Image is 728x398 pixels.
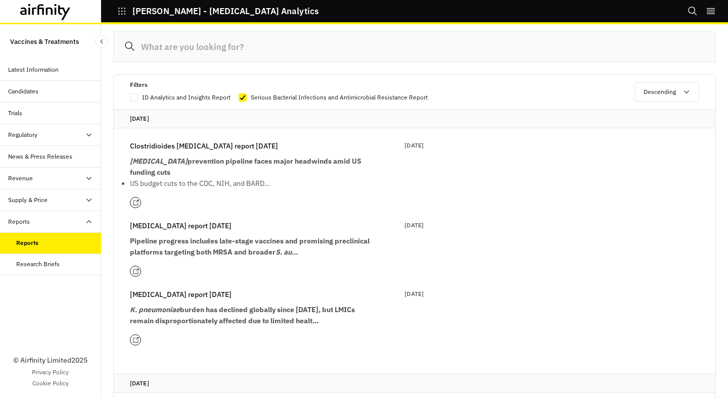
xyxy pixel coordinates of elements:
div: Trials [8,109,22,118]
div: News & Press Releases [8,152,72,161]
p: [DATE] [130,378,699,388]
p: [DATE] [404,220,424,230]
em: S. au… [276,247,298,257]
strong: Pipeline progress includes late-stage vaccines and promising preclinical platforms targeting both... [130,236,370,257]
a: Privacy Policy [32,368,69,377]
button: Close Sidebar [95,35,108,48]
div: Revenue [8,174,33,183]
div: Regulatory [8,130,37,139]
p: US budget cuts to the CDC, NIH, and BARD… [130,178,373,189]
p: [MEDICAL_DATA] report [DATE] [130,220,232,231]
p: Vaccines & Treatments [10,32,79,51]
strong: burden has declined globally since [DATE], but LMICs remain disproportionately affected due to li... [130,305,355,325]
strong: prevention pipeline faces major headwinds amid US funding cuts [130,157,361,177]
div: Reports [8,217,30,226]
div: Supply & Price [8,195,48,205]
em: [MEDICAL_DATA] [130,157,188,166]
p: [DATE] [130,114,699,124]
p: [DATE] [404,140,424,151]
p: [PERSON_NAME] - [MEDICAL_DATA] Analytics [132,7,318,16]
p: [DATE] [404,289,424,299]
div: Latest Information [8,65,59,74]
input: What are you looking for? [113,31,716,62]
div: Reports [16,238,38,247]
div: Candidates [8,87,38,96]
p: Serious Bacterial Infections and Antimicrobial Resistance Report [251,92,428,103]
p: ID Analytics and Insights Report [142,92,231,103]
button: Descending [635,82,699,102]
button: [PERSON_NAME] - [MEDICAL_DATA] Analytics [117,3,318,20]
em: K. pneumoniae [130,305,180,314]
a: Cookie Policy [32,379,69,388]
p: Filters [130,79,148,90]
p: © Airfinity Limited 2025 [13,355,87,366]
p: [MEDICAL_DATA] report [DATE] [130,289,232,300]
button: Search [688,3,698,20]
p: Clostridioides [MEDICAL_DATA] report [DATE] [130,140,278,152]
div: Research Briefs [16,260,60,269]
